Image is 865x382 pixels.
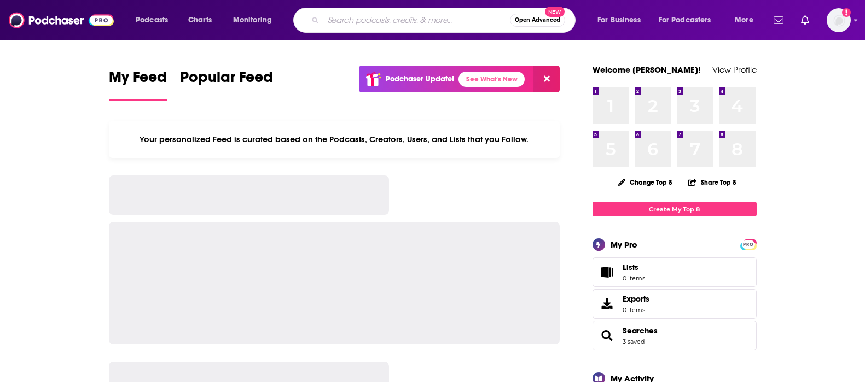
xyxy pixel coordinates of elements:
[623,306,649,314] span: 0 items
[136,13,168,28] span: Podcasts
[827,8,851,32] button: Show profile menu
[180,68,273,93] span: Popular Feed
[225,11,286,29] button: open menu
[597,13,641,28] span: For Business
[623,262,638,272] span: Lists
[188,13,212,28] span: Charts
[233,13,272,28] span: Monitoring
[545,7,565,17] span: New
[109,121,560,158] div: Your personalized Feed is curated based on the Podcasts, Creators, Users, and Lists that you Follow.
[797,11,814,30] a: Show notifications dropdown
[596,296,618,312] span: Exports
[510,14,565,27] button: Open AdvancedNew
[623,262,645,272] span: Lists
[593,289,757,319] a: Exports
[712,64,757,75] a: View Profile
[109,68,167,101] a: My Feed
[688,172,737,193] button: Share Top 8
[769,11,788,30] a: Show notifications dropdown
[659,13,711,28] span: For Podcasters
[842,8,851,17] svg: Add a profile image
[623,338,645,345] a: 3 saved
[593,321,757,350] span: Searches
[735,13,753,28] span: More
[623,294,649,304] span: Exports
[109,68,167,93] span: My Feed
[304,8,586,33] div: Search podcasts, credits, & more...
[593,202,757,216] a: Create My Top 8
[458,72,525,87] a: See What's New
[623,274,645,282] span: 0 items
[742,240,755,248] a: PRO
[612,175,680,189] button: Change Top 8
[515,17,560,23] span: Open Advanced
[593,64,701,75] a: Welcome [PERSON_NAME]!
[611,239,637,250] div: My Pro
[652,11,727,29] button: open menu
[827,8,851,32] img: User Profile
[596,328,618,343] a: Searches
[180,68,273,101] a: Popular Feed
[181,11,218,29] a: Charts
[596,265,618,280] span: Lists
[9,10,114,31] img: Podchaser - Follow, Share and Rate Podcasts
[590,11,654,29] button: open menu
[323,11,510,29] input: Search podcasts, credits, & more...
[623,326,658,336] a: Searches
[593,257,757,287] a: Lists
[827,8,851,32] span: Logged in as nicole.koremenos
[386,74,454,84] p: Podchaser Update!
[727,11,767,29] button: open menu
[128,11,182,29] button: open menu
[742,240,755,249] span: PRO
